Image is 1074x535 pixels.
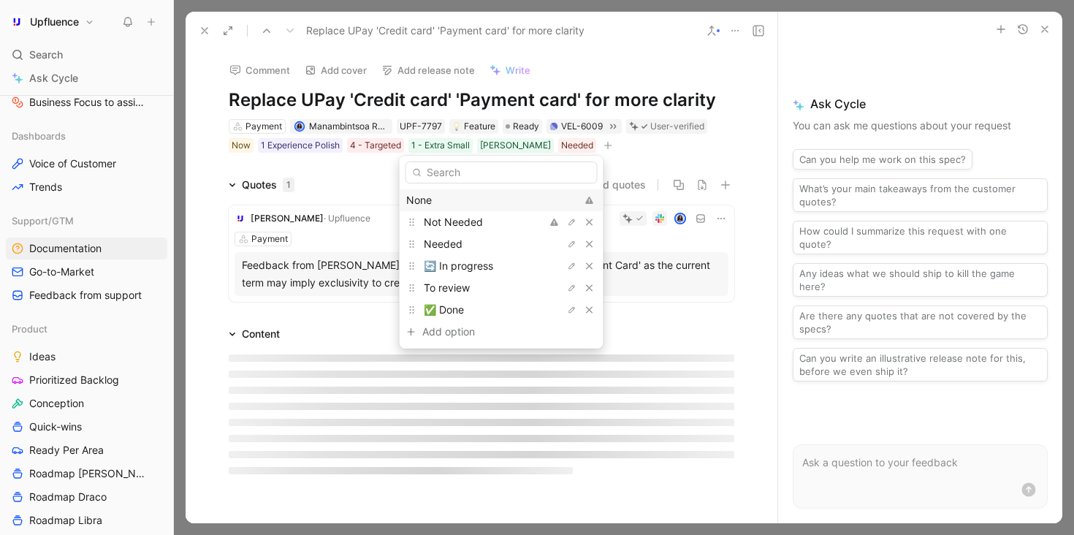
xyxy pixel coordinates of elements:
span: ✅ Done [424,303,464,316]
div: Add option [422,323,532,341]
div: To review [400,277,603,299]
span: 🔄 In progress [424,259,493,272]
div: Not Needed [400,211,603,233]
div: None [406,191,576,209]
div: ✅ Done [400,299,603,321]
span: To review [424,281,470,294]
div: Needed [400,233,603,255]
div: 🔄 In progress [400,255,603,277]
span: Needed [424,238,462,250]
input: Search [405,162,598,183]
span: Not Needed [424,216,483,228]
